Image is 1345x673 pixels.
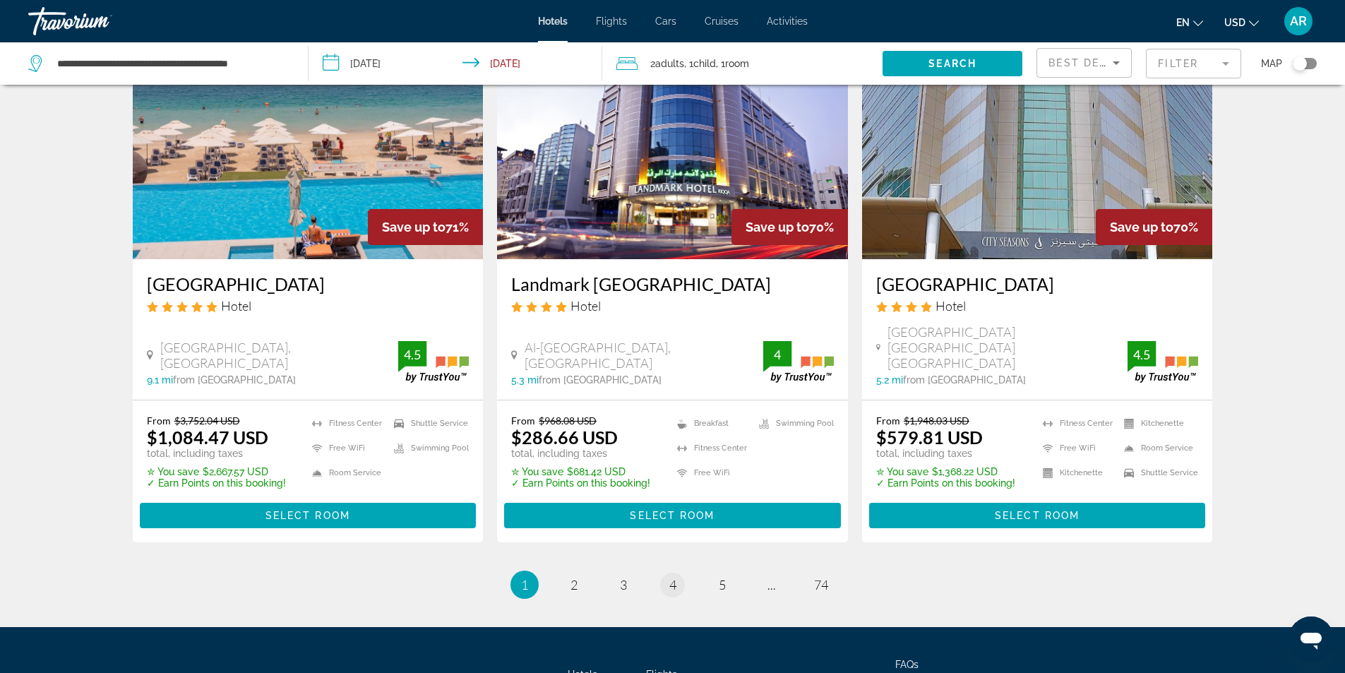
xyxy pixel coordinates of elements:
span: From [876,415,900,427]
p: $2,667.57 USD [147,466,286,477]
span: From [511,415,535,427]
a: Select Room [869,506,1206,522]
span: 9.1 mi [147,374,173,386]
div: 70% [1096,209,1212,245]
li: Free WiFi [1036,439,1117,457]
a: Flights [596,16,627,27]
a: Travorium [28,3,169,40]
button: Filter [1146,48,1241,79]
li: Free WiFi [670,464,752,482]
span: [GEOGRAPHIC_DATA], [GEOGRAPHIC_DATA] [160,340,399,371]
img: trustyou-badge.svg [763,341,834,383]
button: User Menu [1280,6,1317,36]
span: Room [725,58,749,69]
span: , 1 [716,54,749,73]
div: 71% [368,209,483,245]
button: Select Room [140,503,477,528]
span: ✮ You save [876,466,928,477]
span: [GEOGRAPHIC_DATA] [GEOGRAPHIC_DATA] [GEOGRAPHIC_DATA] [887,324,1128,371]
li: Room Service [305,464,387,482]
div: 5 star Hotel [147,298,470,314]
div: 4 star Hotel [876,298,1199,314]
del: $968.08 USD [539,415,597,427]
div: 70% [731,209,848,245]
button: Check-in date: Mar 20, 2026 Check-out date: Mar 25, 2026 [309,42,603,85]
span: Hotel [221,298,251,314]
a: FAQs [895,659,919,670]
span: Al-[GEOGRAPHIC_DATA], [GEOGRAPHIC_DATA] [525,340,763,371]
span: Child [693,58,716,69]
li: Fitness Center [670,439,752,457]
span: Select Room [265,510,350,521]
h3: [GEOGRAPHIC_DATA] [147,273,470,294]
span: ✮ You save [147,466,199,477]
a: Cars [655,16,676,27]
a: Cruises [705,16,739,27]
del: $3,752.04 USD [174,415,240,427]
nav: Pagination [133,571,1213,599]
del: $1,948.03 USD [904,415,969,427]
a: [GEOGRAPHIC_DATA] [876,273,1199,294]
span: AR [1290,14,1307,28]
ins: $579.81 USD [876,427,983,448]
button: Toggle map [1282,57,1317,70]
h3: Landmark [GEOGRAPHIC_DATA] [511,273,834,294]
span: from [GEOGRAPHIC_DATA] [903,374,1026,386]
li: Kitchenette [1036,464,1117,482]
p: ✓ Earn Points on this booking! [876,477,1015,489]
span: 1 [521,577,528,592]
button: Select Room [504,503,841,528]
p: ✓ Earn Points on this booking! [147,477,286,489]
li: Swimming Pool [387,439,469,457]
a: Hotels [538,16,568,27]
li: Free WiFi [305,439,387,457]
span: Select Room [995,510,1080,521]
p: ✓ Earn Points on this booking! [511,477,650,489]
span: 3 [620,577,627,592]
button: Change currency [1224,12,1259,32]
ins: $286.66 USD [511,427,618,448]
span: Hotel [935,298,966,314]
img: Hotel image [133,33,484,259]
img: Hotel image [497,33,848,259]
img: trustyou-badge.svg [1128,341,1198,383]
li: Fitness Center [1036,415,1117,432]
span: 2 [650,54,684,73]
ins: $1,084.47 USD [147,427,268,448]
span: 5.3 mi [511,374,539,386]
span: ✮ You save [511,466,563,477]
div: 4.5 [1128,346,1156,363]
div: 4.5 [398,346,426,363]
span: USD [1224,17,1245,28]
p: $681.42 USD [511,466,650,477]
button: Change language [1176,12,1203,32]
span: 5 [719,577,726,592]
span: Map [1261,54,1282,73]
p: total, including taxes [876,448,1015,459]
span: Search [928,58,976,69]
p: total, including taxes [511,448,650,459]
li: Shuttle Service [1117,464,1198,482]
a: Activities [767,16,808,27]
span: 74 [814,577,828,592]
li: Fitness Center [305,415,387,432]
span: Save up to [1110,220,1173,234]
div: 4 [763,346,791,363]
span: Save up to [382,220,446,234]
div: 4 star Hotel [511,298,834,314]
button: Search [883,51,1022,76]
span: from [GEOGRAPHIC_DATA] [173,374,296,386]
span: , 1 [684,54,716,73]
span: 4 [669,577,676,592]
span: Save up to [746,220,809,234]
span: en [1176,17,1190,28]
span: 2 [570,577,578,592]
span: Hotel [570,298,601,314]
img: Hotel image [862,33,1213,259]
